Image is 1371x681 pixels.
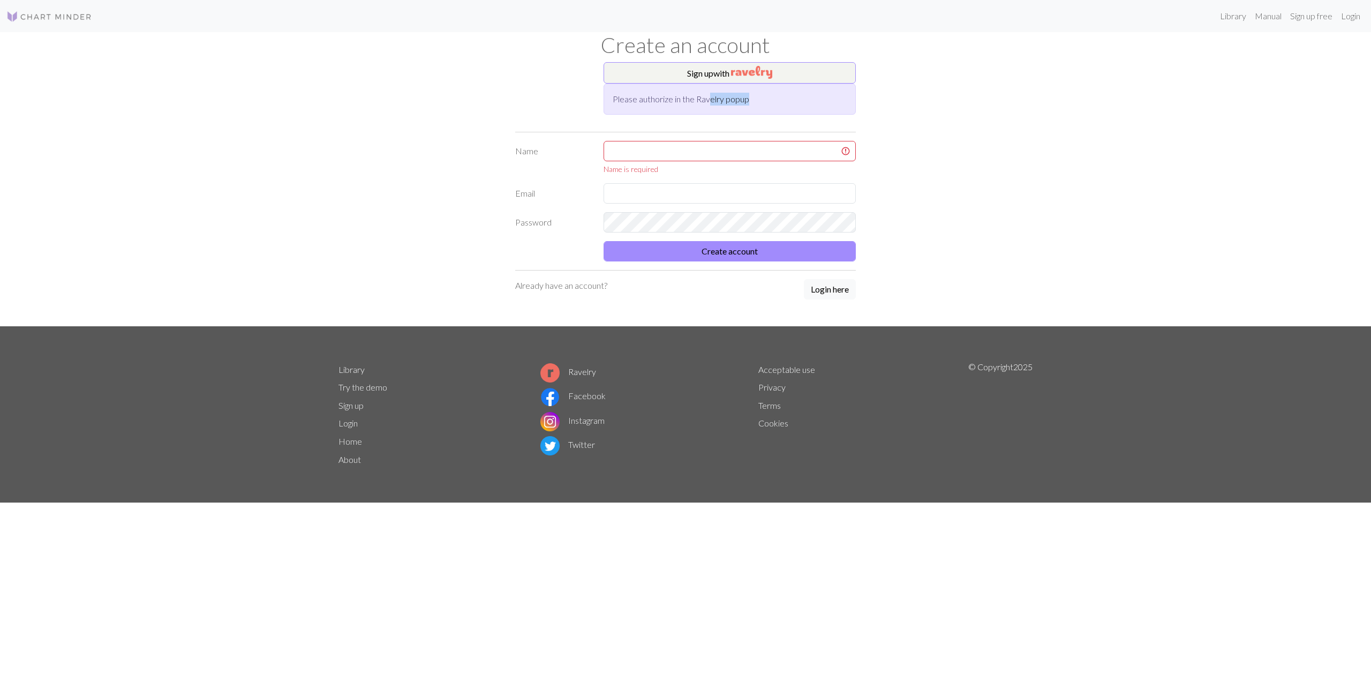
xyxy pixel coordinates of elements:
[515,279,607,292] p: Already have an account?
[758,418,788,428] a: Cookies
[6,10,92,23] img: Logo
[540,415,605,425] a: Instagram
[540,439,595,450] a: Twitter
[1286,5,1337,27] a: Sign up free
[540,363,560,383] img: Ravelry logo
[968,361,1033,469] p: © Copyright 2025
[509,212,597,233] label: Password
[338,364,365,375] a: Library
[338,454,361,465] a: About
[1251,5,1286,27] a: Manual
[758,400,781,410] a: Terms
[338,436,362,446] a: Home
[509,183,597,204] label: Email
[540,391,606,401] a: Facebook
[332,32,1039,58] h1: Create an account
[604,163,856,175] div: Name is required
[1337,5,1365,27] a: Login
[604,241,856,261] button: Create account
[540,366,596,377] a: Ravelry
[338,400,364,410] a: Sign up
[804,279,856,300] button: Login here
[758,382,786,392] a: Privacy
[509,141,597,175] label: Name
[731,66,772,79] img: Ravelry
[540,412,560,431] img: Instagram logo
[604,84,856,115] div: Please authorize in the Ravelry popup
[758,364,815,375] a: Acceptable use
[540,436,560,455] img: Twitter logo
[804,279,856,301] a: Login here
[540,387,560,407] img: Facebook logo
[604,62,856,84] button: Sign upwith
[1216,5,1251,27] a: Library
[338,382,387,392] a: Try the demo
[338,418,358,428] a: Login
